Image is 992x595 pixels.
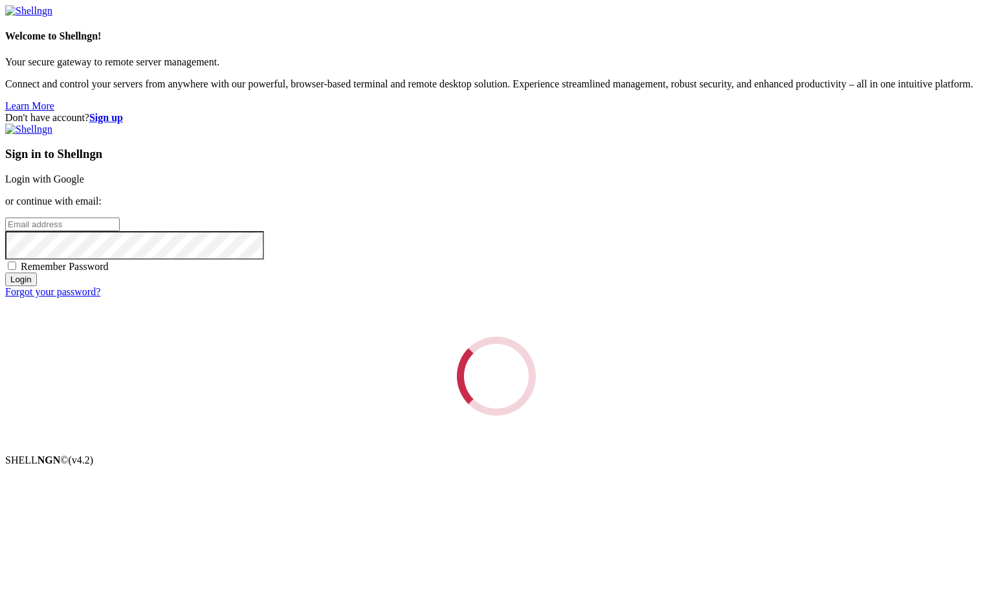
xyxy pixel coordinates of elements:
a: Learn More [5,100,54,111]
p: Your secure gateway to remote server management. [5,56,987,68]
span: 4.2.0 [69,455,94,466]
a: Sign up [89,112,123,123]
span: SHELL © [5,455,93,466]
span: Remember Password [21,261,109,272]
input: Login [5,273,37,286]
h3: Sign in to Shellngn [5,147,987,161]
p: Connect and control your servers from anywhere with our powerful, browser-based terminal and remo... [5,78,987,90]
p: or continue with email: [5,196,987,207]
a: Login with Google [5,174,84,185]
div: Don't have account? [5,112,987,124]
img: Shellngn [5,5,52,17]
input: Remember Password [8,262,16,270]
img: Shellngn [5,124,52,135]
div: Loading... [450,330,542,423]
a: Forgot your password? [5,286,100,297]
b: NGN [38,455,61,466]
h4: Welcome to Shellngn! [5,30,987,42]
input: Email address [5,218,120,231]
